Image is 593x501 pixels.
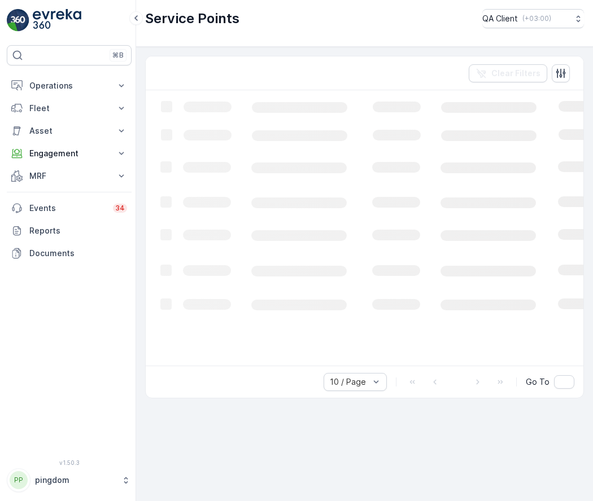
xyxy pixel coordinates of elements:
a: Events34 [7,197,132,219]
p: QA Client [482,13,518,24]
p: Documents [29,248,127,259]
button: Engagement [7,142,132,165]
p: Events [29,203,106,214]
span: Go To [526,376,550,388]
p: ⌘B [112,51,124,60]
a: Documents [7,242,132,265]
a: Reports [7,219,132,242]
p: Engagement [29,148,109,159]
p: Service Points [145,10,239,28]
p: Fleet [29,103,109,114]
div: PP [10,471,28,489]
p: ( +03:00 ) [522,14,551,23]
button: Asset [7,120,132,142]
button: Fleet [7,97,132,120]
img: logo_light-DOdMpM7g.png [33,9,81,32]
button: Clear Filters [469,64,547,82]
img: logo [7,9,29,32]
p: MRF [29,170,109,182]
button: MRF [7,165,132,187]
button: QA Client(+03:00) [482,9,584,28]
p: Reports [29,225,127,236]
p: Clear Filters [491,68,540,79]
button: Operations [7,74,132,97]
p: pingdom [35,474,116,486]
p: 34 [115,204,125,213]
span: v 1.50.3 [7,459,132,466]
button: PPpingdom [7,468,132,492]
p: Asset [29,125,109,137]
p: Operations [29,80,109,91]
